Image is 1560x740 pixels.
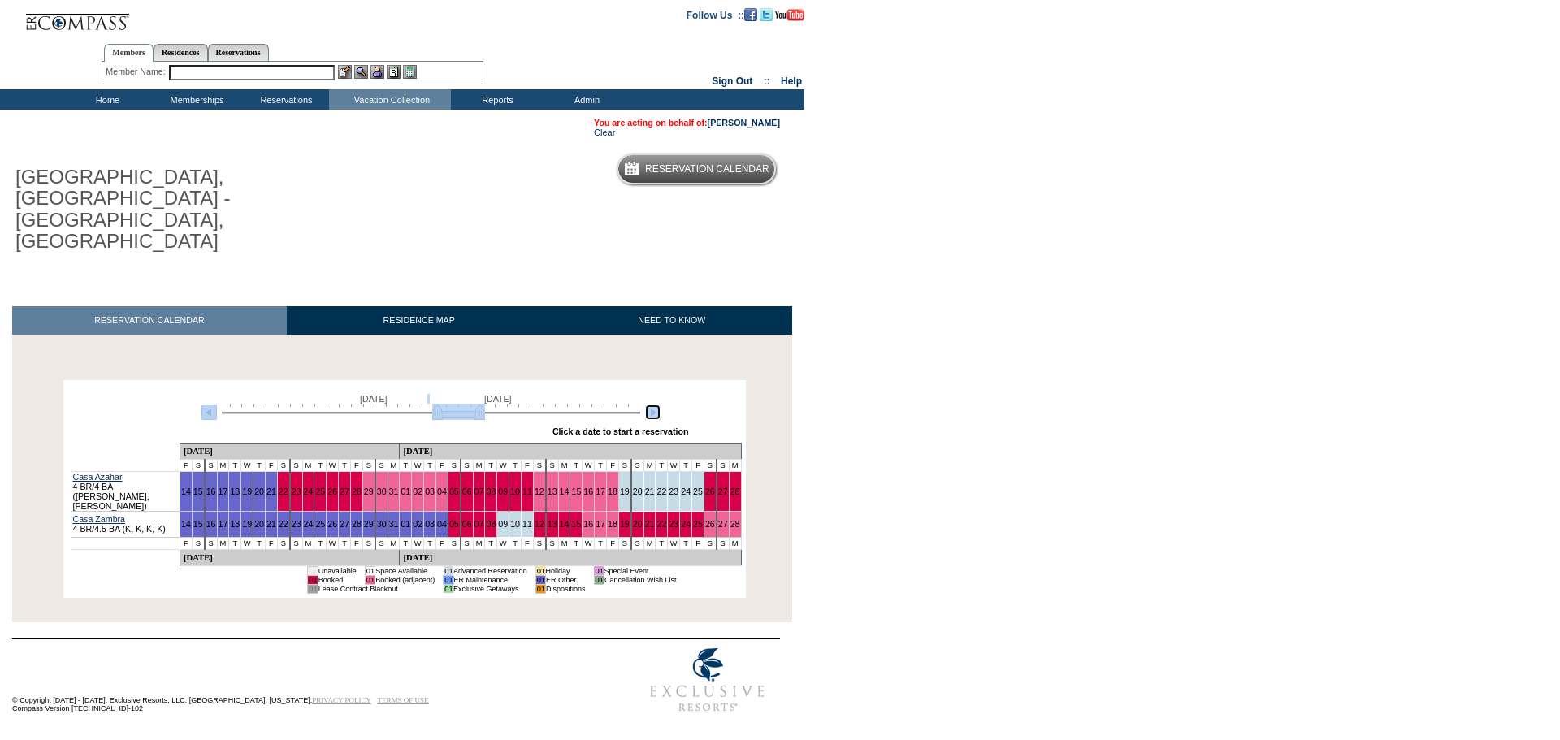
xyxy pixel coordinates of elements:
td: T [229,537,241,549]
a: RESERVATION CALENDAR [12,306,287,335]
td: 01 [308,584,318,593]
td: W [327,537,339,549]
td: F [436,537,448,549]
td: W [668,537,680,549]
img: b_edit.gif [338,65,352,79]
span: [DATE] [360,394,388,404]
td: S [461,537,473,549]
a: 01 [401,519,410,529]
td: Cancellation Wish List [604,575,676,584]
td: 01 [594,566,604,575]
a: 17 [219,487,228,496]
a: 05 [449,519,459,529]
a: 14 [181,487,191,496]
td: S [192,459,204,471]
a: 18 [230,487,240,496]
a: 25 [315,487,325,496]
td: T [314,537,327,549]
a: 16 [583,519,593,529]
a: 30 [377,487,387,496]
a: 14 [560,487,570,496]
td: T [314,459,327,471]
td: Holiday [546,566,586,575]
td: T [656,537,668,549]
td: Memberships [150,89,240,110]
td: S [631,459,643,471]
a: 24 [304,487,314,496]
a: 20 [254,487,264,496]
a: 15 [571,519,581,529]
a: 16 [583,487,593,496]
a: 23 [292,519,301,529]
a: 13 [548,519,557,529]
a: Help [781,76,802,87]
td: T [424,459,436,471]
a: Residences [154,44,208,61]
a: RESIDENCE MAP [287,306,552,335]
td: S [290,459,302,471]
td: Home [61,89,150,110]
td: M [217,459,229,471]
td: T [400,537,412,549]
a: 24 [681,487,691,496]
td: © Copyright [DATE] - [DATE]. Exclusive Resorts, LLC. [GEOGRAPHIC_DATA], [US_STATE]. Compass Versi... [12,640,581,721]
a: PRIVACY POLICY [312,696,371,704]
a: 21 [266,487,276,496]
td: Reports [451,89,540,110]
td: W [668,459,680,471]
td: S [362,537,375,549]
td: Booked (adjacent) [375,575,435,584]
td: T [595,537,607,549]
td: F [351,459,363,471]
td: Admin [540,89,630,110]
td: S [448,459,460,471]
a: 08 [486,487,496,496]
td: W [412,459,424,471]
td: W [497,459,509,471]
td: ER Other [546,575,586,584]
td: S [375,537,388,549]
a: 07 [474,487,484,496]
td: S [631,537,643,549]
td: M [558,537,570,549]
td: 01 [308,566,318,575]
td: 01 [594,575,604,584]
td: S [205,459,217,471]
td: S [362,459,375,471]
td: [DATE] [400,549,741,565]
a: 23 [669,487,678,496]
td: 4 BR/4 BA ([PERSON_NAME], [PERSON_NAME]) [71,471,180,511]
td: M [388,537,400,549]
td: [DATE] [180,443,399,459]
td: T [656,459,668,471]
td: S [375,459,388,471]
a: 28 [352,519,362,529]
td: M [473,537,485,549]
a: 15 [193,487,203,496]
a: 16 [206,519,216,529]
td: M [302,537,314,549]
a: Follow us on Twitter [760,9,773,19]
a: 19 [242,487,252,496]
a: 10 [510,487,520,496]
a: 28 [730,519,740,529]
td: Special Event [604,566,676,575]
a: 14 [181,519,191,529]
td: S [205,537,217,549]
a: 23 [292,487,301,496]
td: S [461,459,473,471]
td: 01 [444,584,453,593]
a: 25 [315,519,325,529]
td: W [583,537,595,549]
td: 01 [444,575,453,584]
a: 20 [254,519,264,529]
a: 17 [596,487,605,496]
a: 04 [437,519,447,529]
td: F [265,537,277,549]
td: S [290,537,302,549]
td: M [729,537,741,549]
span: :: [764,76,770,87]
td: T [253,537,266,549]
a: 12 [535,487,544,496]
img: Previous [201,405,217,420]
